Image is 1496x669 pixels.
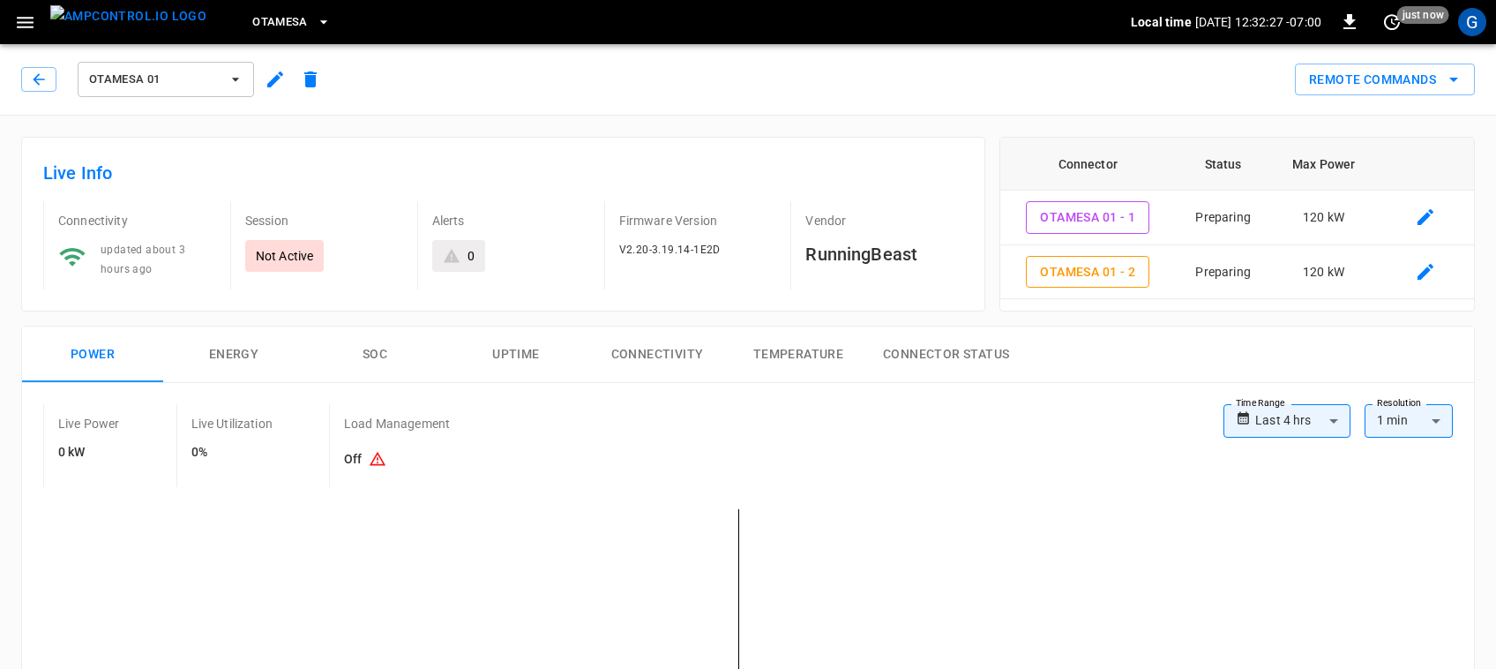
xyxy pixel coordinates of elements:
p: [DATE] 12:32:27 -07:00 [1195,13,1321,31]
h6: 0% [191,443,273,462]
img: ampcontrol.io logo [50,5,206,27]
label: Resolution [1377,396,1421,410]
button: Energy [163,327,304,383]
div: remote commands options [1295,64,1475,96]
button: set refresh interval [1378,8,1406,36]
th: Max Power [1271,138,1376,191]
button: OtaMesa 01 [78,62,254,97]
button: SOC [304,327,445,383]
p: Live Power [58,415,120,432]
p: Alerts [432,212,590,229]
p: Not Active [256,247,314,265]
p: Live Utilization [191,415,273,432]
button: Power [22,327,163,383]
label: Time Range [1236,396,1285,410]
h6: Off [344,443,450,477]
button: Uptime [445,327,587,383]
th: Connector [1000,138,1175,191]
span: updated about 3 hours ago [101,244,185,275]
span: just now [1397,6,1449,24]
h6: RunningBeast [805,240,963,268]
span: OtaMesa [252,12,308,33]
div: 1 min [1365,404,1453,438]
div: 0 [467,247,475,265]
td: 120 kW [1271,245,1376,300]
div: profile-icon [1458,8,1486,36]
span: V2.20-3.19.14-1E2D [619,244,721,256]
p: Local time [1131,13,1192,31]
button: Remote Commands [1295,64,1475,96]
table: connector table [1000,138,1474,299]
h6: 0 kW [58,443,120,462]
th: Status [1175,138,1271,191]
td: Preparing [1175,191,1271,245]
button: OtaMesa 01 - 1 [1026,201,1149,234]
button: Existing capacity schedules won’t take effect because Load Management is turned off. To activate ... [362,443,393,477]
p: Session [245,212,403,229]
td: 120 kW [1271,191,1376,245]
td: Preparing [1175,245,1271,300]
button: Connector Status [869,327,1023,383]
button: OtaMesa 01 - 2 [1026,256,1149,289]
h6: Live Info [43,159,963,187]
button: Temperature [728,327,869,383]
div: Last 4 hrs [1255,404,1350,438]
p: Connectivity [58,212,216,229]
p: Vendor [805,212,963,229]
p: Firmware Version [619,212,777,229]
button: Connectivity [587,327,728,383]
button: OtaMesa [245,5,338,40]
span: OtaMesa 01 [89,70,220,90]
p: Load Management [344,415,450,432]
